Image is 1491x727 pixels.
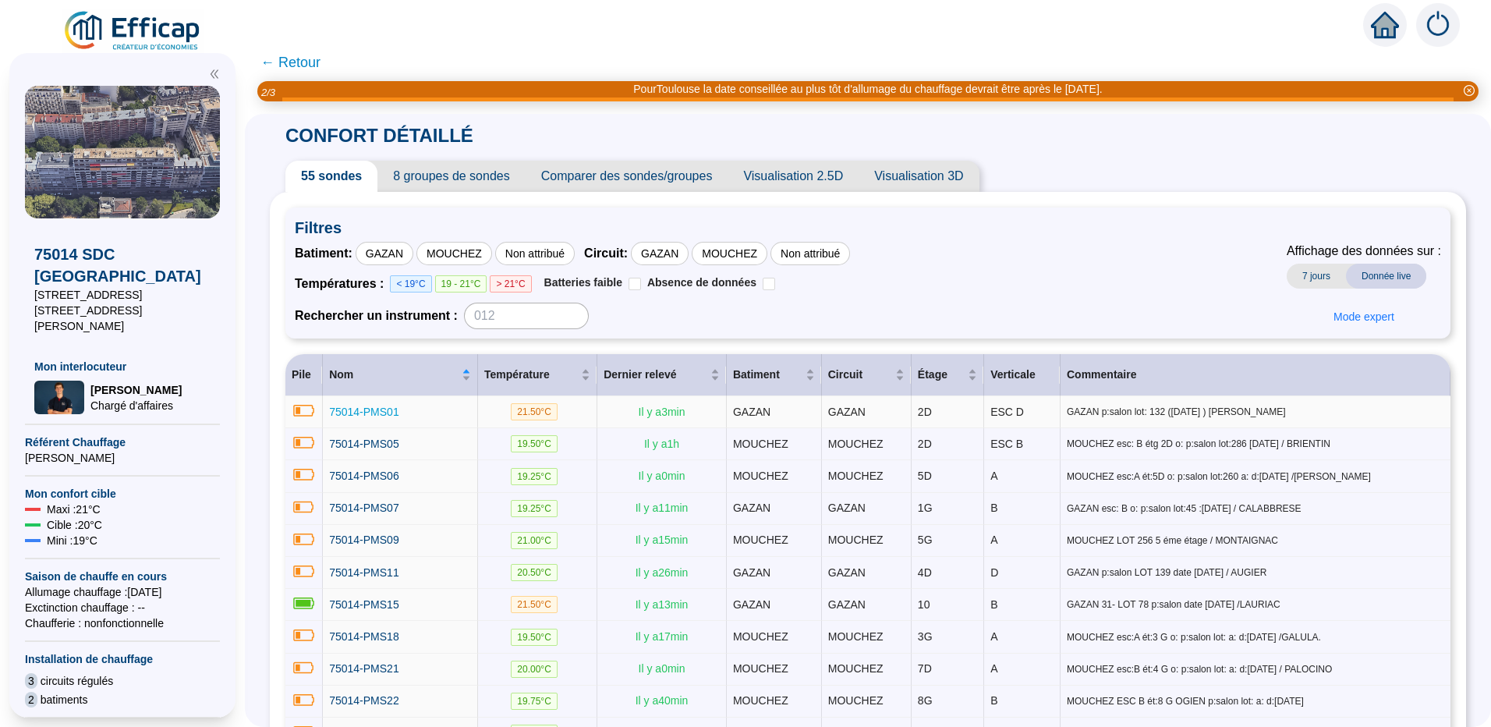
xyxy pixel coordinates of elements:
span: Il y a 40 min [636,694,689,707]
span: Cible : 20 °C [47,517,102,533]
span: MOUCHEZ [733,630,788,643]
a: 75014-PMS18 [329,629,399,645]
span: GAZAN [828,598,866,611]
span: 1G [918,502,933,514]
span: 3G [918,630,933,643]
span: MOUCHEZ LOT 256 5 éme étage / MONTAIGNAC [1067,534,1444,547]
span: MOUCHEZ esc:A ét:5D o: p:salon lot:260 a: d:[DATE] /[PERSON_NAME] [1067,470,1444,483]
span: Installation de chauffage [25,651,220,667]
span: 75014-PMS11 [329,566,399,579]
span: 75014-PMS22 [329,694,399,707]
span: MOUCHEZ [828,662,884,675]
span: MOUCHEZ esc:B ét:4 G o: p:salon lot: a: d:[DATE] / PALOCINO [1067,663,1444,676]
span: 75014-PMS01 [329,406,399,418]
span: Température [484,367,578,383]
span: Batiment : [295,244,352,263]
span: CONFORT DÉTAILLÉ [270,125,489,146]
div: MOUCHEZ [416,242,492,265]
span: 75014-PMS15 [329,598,399,611]
span: Batteries faible [544,276,622,289]
span: 19.50 °C [511,435,558,452]
span: MOUCHEZ esc: B étg 2D o: p:salon lot:286 [DATE] / BRIENTIN [1067,438,1444,450]
span: MOUCHEZ [828,438,884,450]
span: Visualisation 2.5D [728,161,859,192]
span: 8 groupes de sondes [377,161,525,192]
span: Il y a 26 min [636,566,689,579]
span: 4D [918,566,932,579]
span: double-left [209,69,220,80]
span: 75014-PMS21 [329,662,399,675]
span: 21.50 °C [511,403,558,420]
span: MOUCHEZ [828,694,884,707]
span: GAZAN p:salon lot: 132 ([DATE] ) [PERSON_NAME] [1067,406,1444,418]
span: 75014-PMS18 [329,630,399,643]
span: Mon confort cible [25,486,220,502]
span: MOUCHEZ [733,470,788,482]
span: [PERSON_NAME] [90,382,182,398]
span: B [990,694,997,707]
span: 19.25 °C [511,500,558,517]
span: 2D [918,438,932,450]
span: GAZAN [733,566,770,579]
th: Verticale [984,354,1061,396]
span: Saison de chauffe en cours [25,569,220,584]
span: home [1371,11,1399,39]
span: 75014-PMS07 [329,502,399,514]
span: [STREET_ADDRESS] [34,287,211,303]
span: Maxi : 21 °C [47,502,101,517]
span: MOUCHEZ [733,662,788,675]
span: 20.00 °C [511,661,558,678]
span: batiments [41,692,88,707]
span: 10 [918,598,930,611]
span: D [990,566,998,579]
span: Il y a 17 min [636,630,689,643]
span: GAZAN [828,406,866,418]
span: A [990,534,997,546]
span: B [990,598,997,611]
span: GAZAN esc: B o: p:salon lot:45 :[DATE] / CALABBRESE [1067,502,1444,515]
span: Circuit [828,367,892,383]
span: Mode expert [1333,309,1394,325]
span: MOUCHEZ [733,694,788,707]
span: Il y a 0 min [639,470,685,482]
span: GAZAN [733,502,770,514]
th: Nom [323,354,478,396]
span: Filtres [295,217,1441,239]
span: > 21°C [490,275,531,293]
button: Mode expert [1321,304,1407,329]
img: efficap energie logo [62,9,204,53]
i: 2 / 3 [261,87,275,98]
span: Référent Chauffage [25,434,220,450]
span: Températures : [295,275,390,293]
span: 5D [918,470,932,482]
a: 75014-PMS22 [329,693,399,709]
a: 75014-PMS06 [329,468,399,484]
span: 75014-PMS05 [329,438,399,450]
span: [PERSON_NAME] [25,450,220,466]
span: 21.50 °C [511,596,558,613]
a: 75014-PMS15 [329,597,399,613]
span: GAZAN p:salon LOT 139 date [DATE] / AUGIER [1067,566,1444,579]
span: Pile [292,368,311,381]
span: ESC D [990,406,1024,418]
span: Étage [918,367,965,383]
a: 75014-PMS11 [329,565,399,581]
img: alerts [1416,3,1460,47]
span: 21.00 °C [511,532,558,549]
span: A [990,470,997,482]
span: 7 jours [1287,264,1346,289]
span: Absence de données [647,276,756,289]
span: Il y a 0 min [639,662,685,675]
span: 2 [25,692,37,707]
span: Affichage des données sur : [1287,242,1441,261]
span: Circuit : [584,244,628,263]
span: 75014-PMS06 [329,470,399,482]
span: Il y a 13 min [636,598,689,611]
span: Dernier relevé [604,367,707,383]
a: 75014-PMS07 [329,500,399,516]
span: GAZAN [828,566,866,579]
span: Allumage chauffage : [DATE] [25,584,220,600]
div: Non attribué [770,242,850,265]
span: A [990,662,997,675]
span: B [990,502,997,514]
